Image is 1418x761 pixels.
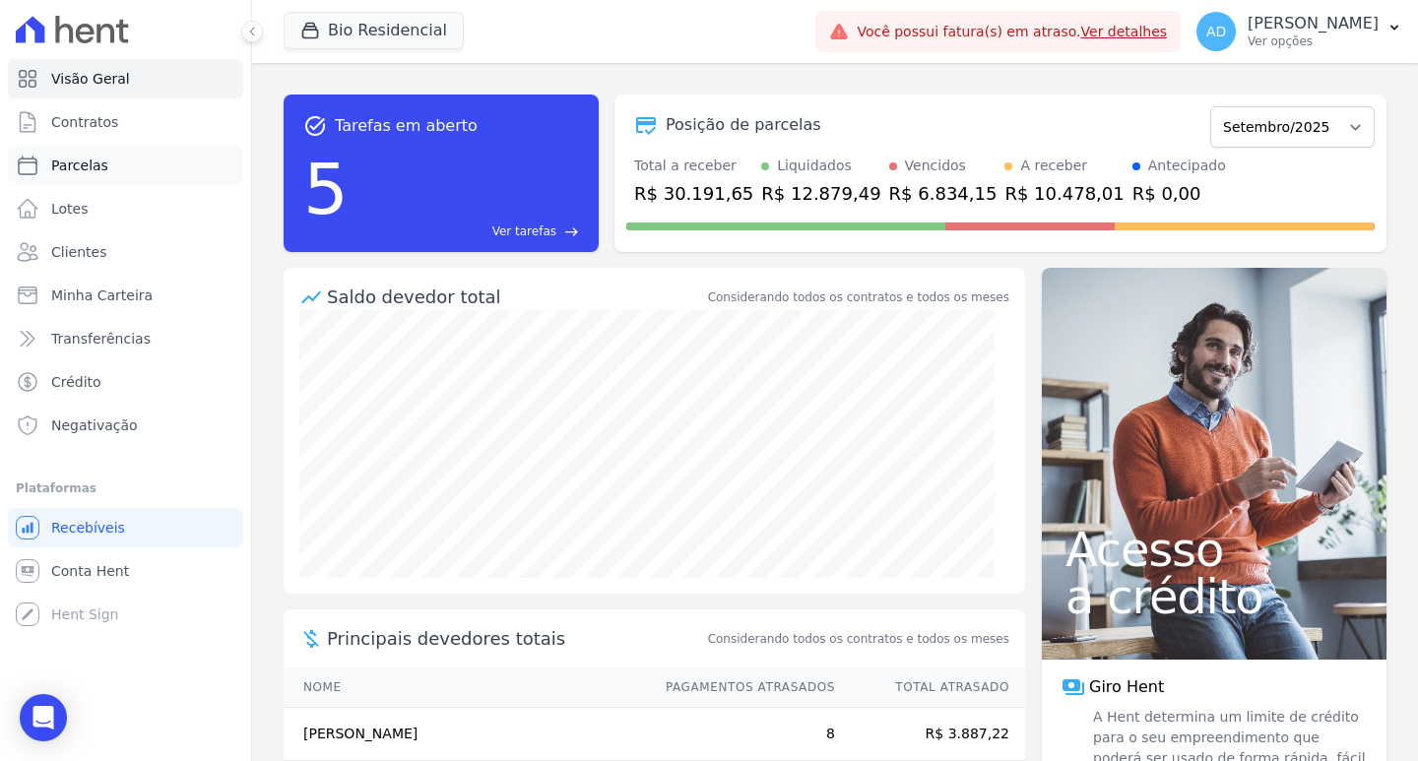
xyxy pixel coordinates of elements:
span: Lotes [51,199,89,219]
a: Negativação [8,406,243,445]
span: AD [1206,25,1226,38]
a: Conta Hent [8,551,243,591]
a: Transferências [8,319,243,358]
button: AD [PERSON_NAME] Ver opções [1181,4,1418,59]
div: 5 [303,138,349,240]
a: Crédito [8,362,243,402]
span: a crédito [1065,573,1363,620]
p: [PERSON_NAME] [1248,14,1379,33]
span: Negativação [51,415,138,435]
span: Acesso [1065,526,1363,573]
a: Contratos [8,102,243,142]
div: Saldo devedor total [327,284,704,310]
div: R$ 6.834,15 [889,180,998,207]
span: task_alt [303,114,327,138]
span: east [564,224,579,239]
a: Ver detalhes [1081,24,1168,39]
div: Plataformas [16,476,235,500]
div: A receber [1020,156,1087,176]
td: R$ 3.887,22 [836,708,1025,761]
td: 8 [647,708,836,761]
span: Conta Hent [51,561,129,581]
div: Considerando todos os contratos e todos os meses [708,288,1009,306]
p: Ver opções [1248,33,1379,49]
span: Minha Carteira [51,285,153,305]
span: Tarefas em aberto [335,114,478,138]
span: Considerando todos os contratos e todos os meses [708,630,1009,648]
a: Lotes [8,189,243,228]
a: Ver tarefas east [356,222,579,240]
div: Antecipado [1148,156,1226,176]
a: Recebíveis [8,508,243,547]
th: Total Atrasado [836,667,1025,708]
a: Clientes [8,232,243,272]
span: Giro Hent [1089,675,1164,699]
div: Vencidos [905,156,966,176]
span: Principais devedores totais [327,625,704,652]
div: R$ 12.879,49 [761,180,880,207]
span: Contratos [51,112,118,132]
td: [PERSON_NAME] [284,708,647,761]
a: Parcelas [8,146,243,185]
span: Parcelas [51,156,108,175]
a: Visão Geral [8,59,243,98]
button: Bio Residencial [284,12,464,49]
div: R$ 10.478,01 [1004,180,1124,207]
div: R$ 0,00 [1132,180,1226,207]
span: Clientes [51,242,106,262]
div: Posição de parcelas [666,113,821,137]
div: Open Intercom Messenger [20,694,67,741]
span: Recebíveis [51,518,125,538]
th: Nome [284,667,647,708]
span: Crédito [51,372,101,392]
span: Ver tarefas [492,222,556,240]
div: Total a receber [634,156,753,176]
span: Transferências [51,329,151,349]
span: Você possui fatura(s) em atraso. [857,22,1167,42]
div: R$ 30.191,65 [634,180,753,207]
th: Pagamentos Atrasados [647,667,836,708]
div: Liquidados [777,156,852,176]
span: Visão Geral [51,69,130,89]
a: Minha Carteira [8,276,243,315]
